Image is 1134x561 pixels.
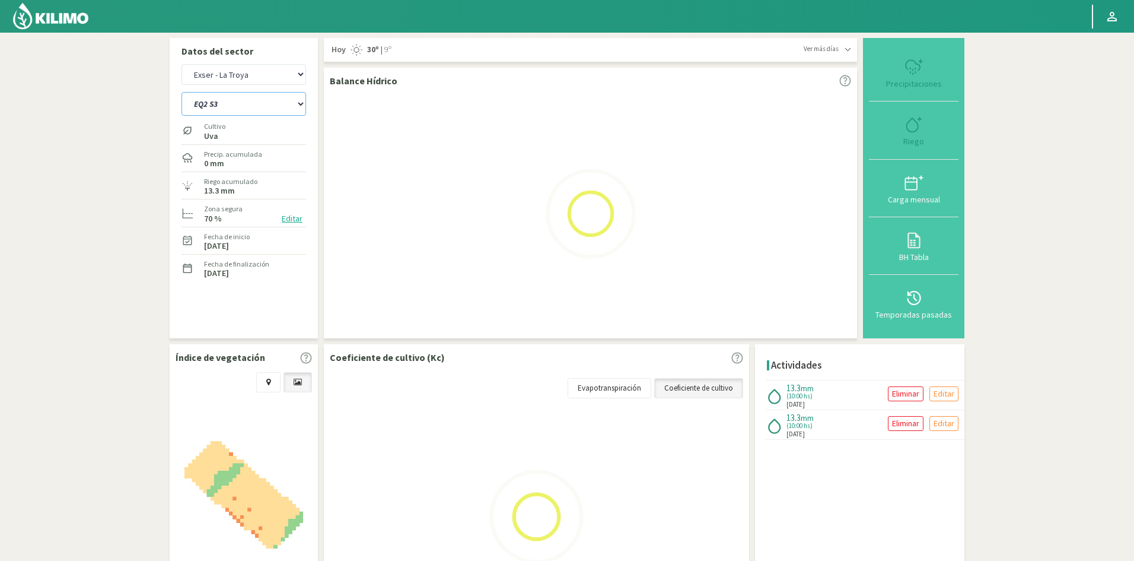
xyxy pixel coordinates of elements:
label: 70 % [204,215,222,223]
label: Precip. acumulada [204,149,262,160]
p: Datos del sector [181,44,306,58]
label: 0 mm [204,160,224,167]
span: (10:00 hs) [786,423,816,429]
span: [DATE] [786,400,805,410]
span: Ver más días [804,44,839,54]
img: 96611763-80f8-41d8-a85f-46595e235b2e_-_sentinel_-_2025-10-06.png [184,441,303,549]
label: Fecha de inicio [204,232,250,242]
label: Riego acumulado [204,176,257,187]
p: Eliminar [892,387,919,401]
button: BH Tabla [869,217,958,275]
strong: 30º [367,44,379,55]
p: Eliminar [892,417,919,430]
label: Cultivo [204,121,225,132]
span: Hoy [330,44,346,56]
button: Eliminar [888,416,923,431]
img: Kilimo [12,2,90,30]
span: (10:00 hs) [786,393,816,400]
p: Balance Hídrico [330,74,397,88]
span: 13.3 [786,412,801,423]
button: Editar [929,416,958,431]
h4: Actividades [771,360,822,371]
span: mm [801,413,814,423]
span: [DATE] [786,429,805,439]
a: Evapotranspiración [568,378,651,398]
div: Temporadas pasadas [872,310,955,319]
img: Loading... [531,154,650,273]
p: Editar [934,387,954,401]
label: 13.3 mm [204,187,235,195]
button: Editar [929,386,958,401]
p: Índice de vegetación [176,350,265,365]
p: Coeficiente de cultivo (Kc) [330,350,445,365]
button: Carga mensual [869,160,958,217]
div: Riego [872,137,955,145]
p: Editar [934,417,954,430]
label: Uva [204,132,225,140]
button: Editar [278,212,306,226]
label: Fecha de finalización [204,259,269,270]
span: mm [801,383,814,394]
label: [DATE] [204,270,229,277]
div: BH Tabla [872,253,955,261]
label: Zona segura [204,204,243,214]
span: 13.3 [786,382,801,394]
button: Eliminar [888,386,923,401]
button: Precipitaciones [869,44,958,102]
div: Precipitaciones [872,80,955,88]
span: | [381,44,383,56]
span: 9º [383,44,391,56]
button: Temporadas pasadas [869,275,958,332]
button: Riego [869,102,958,159]
div: Carga mensual [872,195,955,204]
label: [DATE] [204,242,229,250]
a: Coeficiente de cultivo [654,378,743,398]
